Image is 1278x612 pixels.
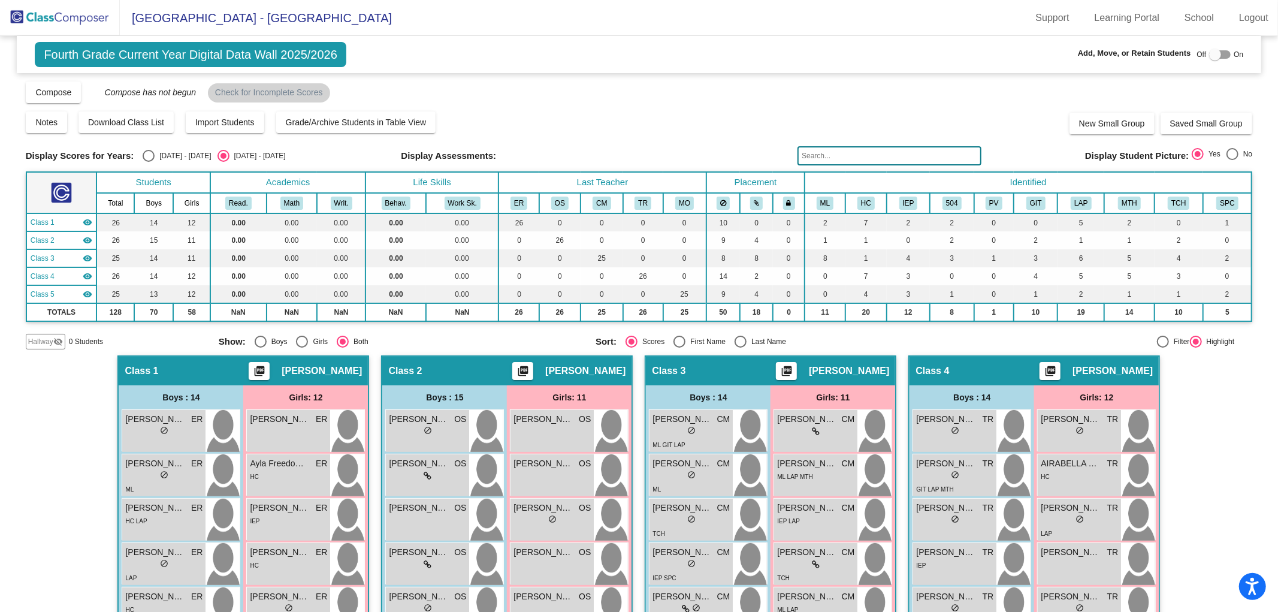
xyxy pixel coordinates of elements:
[26,111,67,133] button: Notes
[317,303,365,321] td: NaN
[134,285,173,303] td: 13
[539,267,581,285] td: 0
[740,231,773,249] td: 4
[210,285,267,303] td: 0.00
[208,83,330,102] mat-chip: Check for Incomplete Scores
[280,197,303,210] button: Math
[596,336,617,347] span: Sort:
[1155,193,1203,213] th: Teacher Kid
[635,197,651,210] button: TR
[638,336,664,347] div: Scores
[96,231,134,249] td: 26
[857,197,875,210] button: HC
[706,231,741,249] td: 9
[706,172,805,193] th: Placement
[267,303,318,321] td: NaN
[899,197,918,210] button: IEP
[173,231,210,249] td: 11
[1155,303,1203,321] td: 10
[685,336,726,347] div: First Name
[134,213,173,231] td: 14
[507,385,632,409] div: Girls: 11
[623,249,663,267] td: 0
[96,213,134,231] td: 26
[1155,285,1203,303] td: 1
[134,249,173,267] td: 14
[401,150,496,161] span: Display Assessments:
[1203,213,1252,231] td: 1
[1203,267,1252,285] td: 0
[773,285,805,303] td: 0
[1072,365,1153,377] span: [PERSON_NAME]
[805,249,845,267] td: 8
[365,267,426,285] td: 0.00
[805,267,845,285] td: 0
[623,193,663,213] th: Trisha Radford
[252,365,267,382] mat-icon: picture_as_pdf
[1204,149,1220,159] div: Yes
[539,213,581,231] td: 0
[331,197,352,210] button: Writ.
[83,254,92,263] mat-icon: visibility
[974,285,1014,303] td: 0
[930,303,974,321] td: 8
[83,272,92,281] mat-icon: visibility
[942,197,962,210] button: 504
[1014,193,1058,213] th: Intervention Team Watchlist
[26,213,97,231] td: Emily Raney - No Class Name
[1043,365,1058,382] mat-icon: picture_as_pdf
[28,336,53,347] span: Hallway
[1168,197,1189,210] button: TCH
[581,193,623,213] th: Colleen Miller
[974,193,1014,213] th: Parent Volunteer
[773,267,805,285] td: 0
[173,267,210,285] td: 12
[498,231,539,249] td: 0
[1079,119,1145,128] span: New Small Group
[134,303,173,321] td: 70
[1069,113,1155,134] button: New Small Group
[663,303,706,321] td: 25
[173,249,210,267] td: 11
[1155,213,1203,231] td: 0
[382,197,410,210] button: Behav.
[805,193,845,213] th: Multilingual English Learner
[1161,113,1252,134] button: Saved Small Group
[581,267,623,285] td: 0
[930,231,974,249] td: 2
[282,365,362,377] span: [PERSON_NAME]
[1085,8,1170,28] a: Learning Portal
[1014,267,1058,285] td: 4
[267,213,318,231] td: 0.00
[740,249,773,267] td: 8
[773,213,805,231] td: 0
[1216,197,1238,210] button: SPC
[652,365,685,377] span: Class 3
[1202,336,1235,347] div: Highlight
[317,231,365,249] td: 0.00
[1058,303,1104,321] td: 19
[1238,149,1252,159] div: No
[498,303,539,321] td: 26
[1203,193,1252,213] th: Speech Only
[88,117,164,127] span: Download Class List
[173,285,210,303] td: 12
[675,197,694,210] button: MO
[388,365,422,377] span: Class 2
[498,213,539,231] td: 26
[365,285,426,303] td: 0.00
[426,285,498,303] td: 0.00
[191,413,203,426] span: ER
[250,413,310,426] span: [PERSON_NAME]
[1058,213,1104,231] td: 5
[93,88,197,97] span: Compose has not begun
[1234,49,1243,60] span: On
[646,385,771,409] div: Boys : 14
[210,303,267,321] td: NaN
[1104,249,1154,267] td: 5
[382,385,507,409] div: Boys : 15
[910,385,1034,409] div: Boys : 14
[845,285,887,303] td: 4
[96,172,210,193] th: Students
[887,249,930,267] td: 4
